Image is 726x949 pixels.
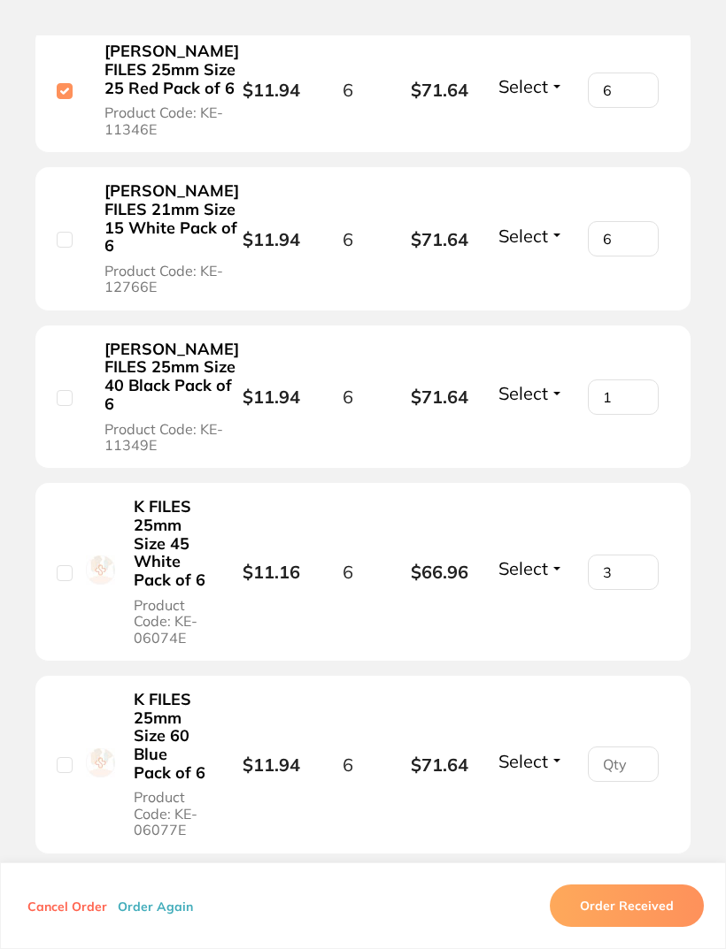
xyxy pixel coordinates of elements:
input: Qty [588,221,659,256]
span: 6 [343,80,353,100]
span: 6 [343,229,353,249]
button: Order Received [550,884,704,927]
input: Qty [588,746,659,782]
b: $11.94 [243,754,300,776]
b: $66.96 [394,562,486,582]
img: K FILES 25mm Size 45 White Pack of 6 [86,555,115,585]
span: Select [498,750,548,772]
b: $11.94 [243,228,300,250]
span: Product Code: KE-12766E [104,263,239,295]
button: Order Again [112,898,198,914]
b: $71.64 [394,754,486,775]
button: [PERSON_NAME] FILES 21mm Size 15 White Pack of 6 Product Code: KE-12766E [99,181,244,296]
span: Select [498,382,548,404]
span: 6 [343,386,353,407]
b: [PERSON_NAME] FILES 25mm Size 40 Black Pack of 6 [104,341,239,414]
button: Select [493,75,569,97]
button: [PERSON_NAME] FILES 25mm Size 25 Red Pack of 6 Product Code: KE-11346E [99,42,244,138]
b: $71.64 [394,386,486,407]
button: Select [493,750,569,772]
span: Product Code: KE-06074E [134,597,209,646]
b: $71.64 [394,80,486,100]
button: Select [493,382,569,404]
input: Qty [588,555,659,590]
button: Select [493,225,569,247]
span: Select [498,75,548,97]
span: Select [498,557,548,579]
b: K FILES 25mm Size 60 Blue Pack of 6 [134,691,209,782]
b: [PERSON_NAME] FILES 25mm Size 25 Red Pack of 6 [104,42,239,97]
span: Product Code: KE-11346E [104,104,239,137]
b: $11.16 [243,561,300,583]
button: [PERSON_NAME] FILES 25mm Size 40 Black Pack of 6 Product Code: KE-11349E [99,340,244,455]
button: Select [493,557,569,579]
span: 6 [343,754,353,775]
b: [PERSON_NAME] FILES 21mm Size 15 White Pack of 6 [104,182,239,256]
button: Cancel Order [22,898,112,914]
b: $71.64 [394,229,486,249]
span: Product Code: KE-06077E [134,789,209,838]
button: K FILES 25mm Size 60 Blue Pack of 6 Product Code: KE-06077E [128,690,214,839]
b: $11.94 [243,386,300,408]
span: Select [498,225,548,247]
input: Qty [588,379,659,415]
span: Product Code: KE-11349E [104,421,239,454]
button: K FILES 25mm Size 45 White Pack of 6 Product Code: KE-06074E [128,497,214,647]
input: Qty [588,73,659,108]
b: $11.94 [243,79,300,101]
b: K FILES 25mm Size 45 White Pack of 6 [134,498,209,589]
img: K FILES 25mm Size 60 Blue Pack of 6 [86,748,115,777]
span: 6 [343,562,353,582]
